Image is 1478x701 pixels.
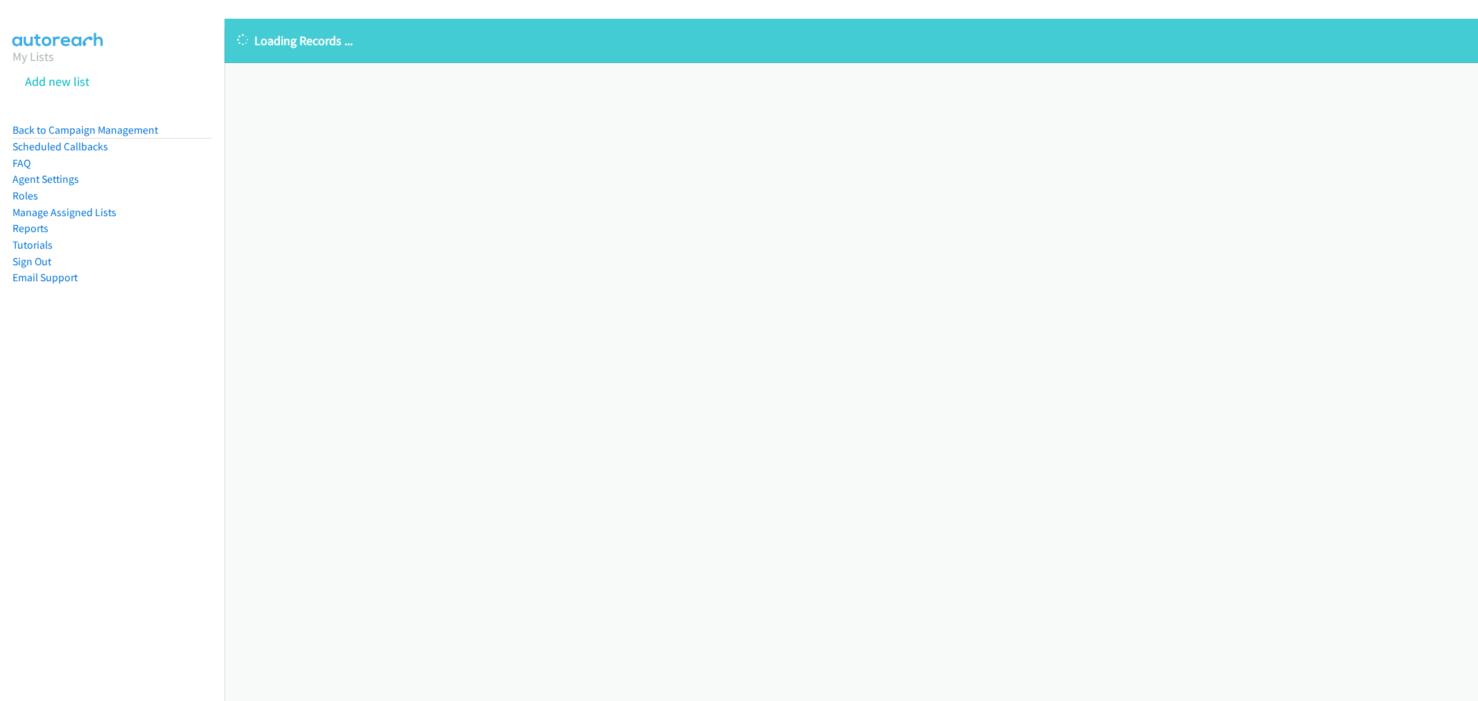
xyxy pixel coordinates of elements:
a: Back to Campaign Management [12,123,158,136]
a: Reports [12,222,49,235]
a: Tutorials [12,238,53,251]
a: Email Support [12,271,78,284]
a: Add new list [25,73,89,89]
a: Sign Out [12,255,51,268]
a: Roles [12,189,38,202]
a: Manage Assigned Lists [12,206,116,219]
p: Loading Records ... [237,31,1466,50]
a: My Lists [12,48,54,64]
a: Agent Settings [12,172,79,186]
a: Scheduled Callbacks [12,140,108,153]
a: FAQ [12,157,30,170]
